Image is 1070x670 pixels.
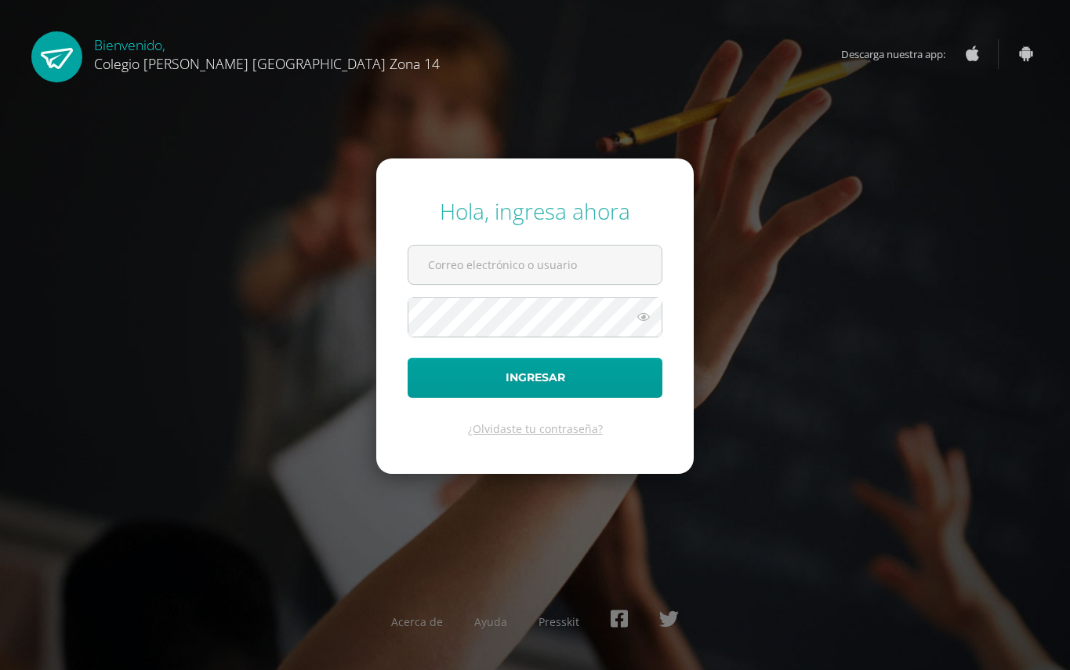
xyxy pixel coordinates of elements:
[468,421,603,436] a: ¿Olvidaste tu contraseña?
[474,614,507,629] a: Ayuda
[408,246,662,284] input: Correo electrónico o usuario
[391,614,443,629] a: Acerca de
[408,196,662,226] div: Hola, ingresa ahora
[94,31,440,73] div: Bienvenido,
[94,54,440,73] span: Colegio [PERSON_NAME] [GEOGRAPHIC_DATA] Zona 14
[539,614,579,629] a: Presskit
[841,39,961,69] span: Descarga nuestra app:
[408,358,662,398] button: Ingresar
